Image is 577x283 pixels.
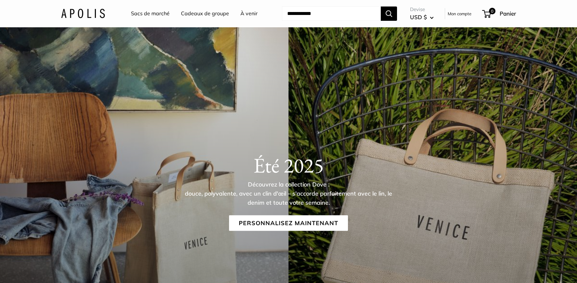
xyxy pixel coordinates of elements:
font: À venir [240,10,258,17]
a: 0 Panier [483,8,516,19]
font: Mon compte [448,11,471,16]
a: À venir [240,9,258,19]
button: Recherche [381,6,397,21]
font: Panier [500,10,516,17]
font: Devise [410,6,425,12]
font: Cadeaux de groupe [181,10,229,17]
font: 0 [491,8,494,14]
a: Mon compte [448,10,471,18]
font: Sacs de marché [131,10,170,17]
a: Sacs de marché [131,9,170,19]
input: Recherche... [282,6,381,21]
font: Été 2025 [253,152,324,179]
button: USD $ [410,12,434,22]
img: Apolis [61,9,105,18]
a: Cadeaux de groupe [181,9,229,19]
font: USD $ [410,14,427,20]
font: douce, polyvalente, avec un clin d'œil – s'accorde parfaitement avec le lin, le denim et toute vo... [185,190,392,206]
font: Découvrez la collection Dove : [248,181,329,188]
font: Personnalisez maintenant [239,219,338,227]
a: Personnalisez maintenant [229,215,348,231]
